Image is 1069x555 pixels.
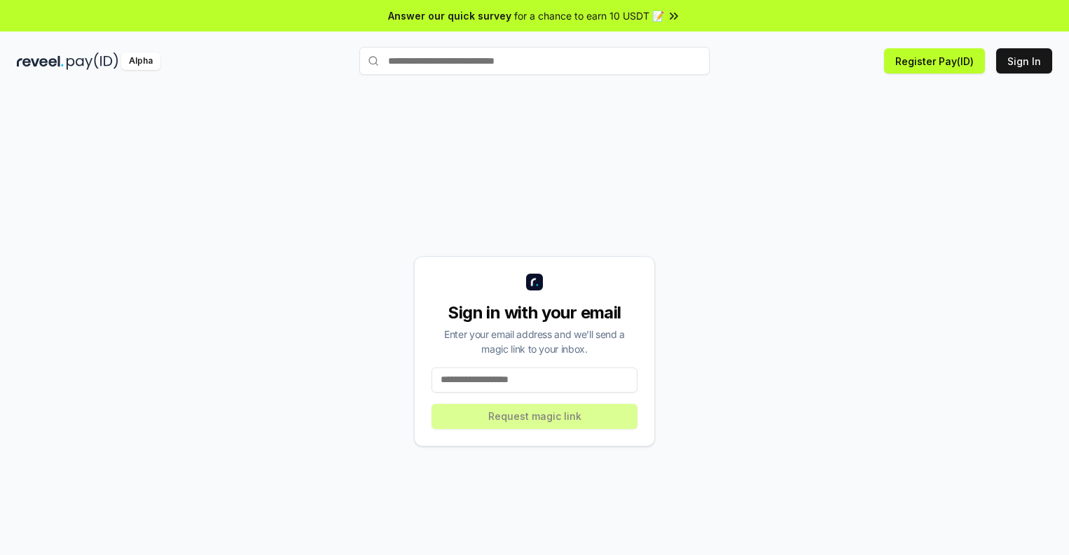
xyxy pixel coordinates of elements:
button: Register Pay(ID) [884,48,985,73]
div: Sign in with your email [432,302,637,324]
img: pay_id [67,52,118,70]
button: Sign In [996,48,1052,73]
img: logo_small [526,274,543,290]
span: for a chance to earn 10 USDT 📝 [514,8,664,23]
div: Enter your email address and we’ll send a magic link to your inbox. [432,327,637,356]
div: Alpha [121,52,160,70]
span: Answer our quick survey [388,8,511,23]
img: reveel_dark [17,52,64,70]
